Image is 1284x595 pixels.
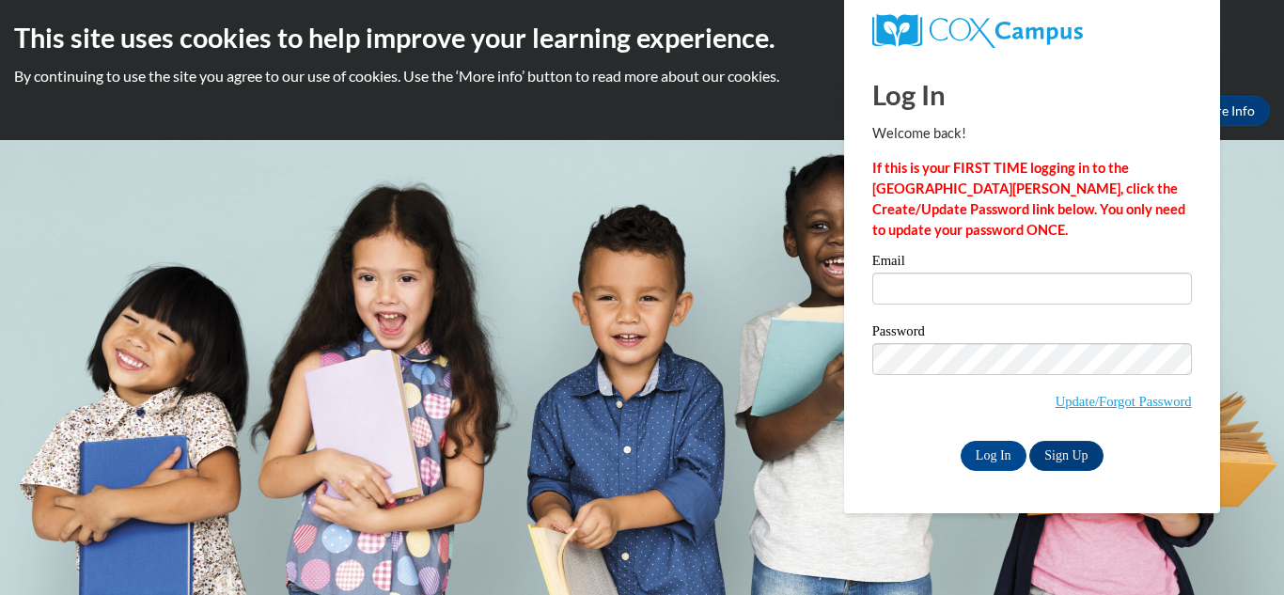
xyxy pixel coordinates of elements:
[1029,441,1103,471] a: Sign Up
[872,75,1192,114] h1: Log In
[14,66,1270,86] p: By continuing to use the site you agree to our use of cookies. Use the ‘More info’ button to read...
[961,441,1026,471] input: Log In
[872,254,1192,273] label: Email
[1182,96,1270,126] a: More Info
[14,19,1270,56] h2: This site uses cookies to help improve your learning experience.
[1056,394,1192,409] a: Update/Forgot Password
[872,14,1083,48] img: COX Campus
[872,123,1192,144] p: Welcome back!
[872,14,1192,48] a: COX Campus
[872,160,1185,238] strong: If this is your FIRST TIME logging in to the [GEOGRAPHIC_DATA][PERSON_NAME], click the Create/Upd...
[872,324,1192,343] label: Password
